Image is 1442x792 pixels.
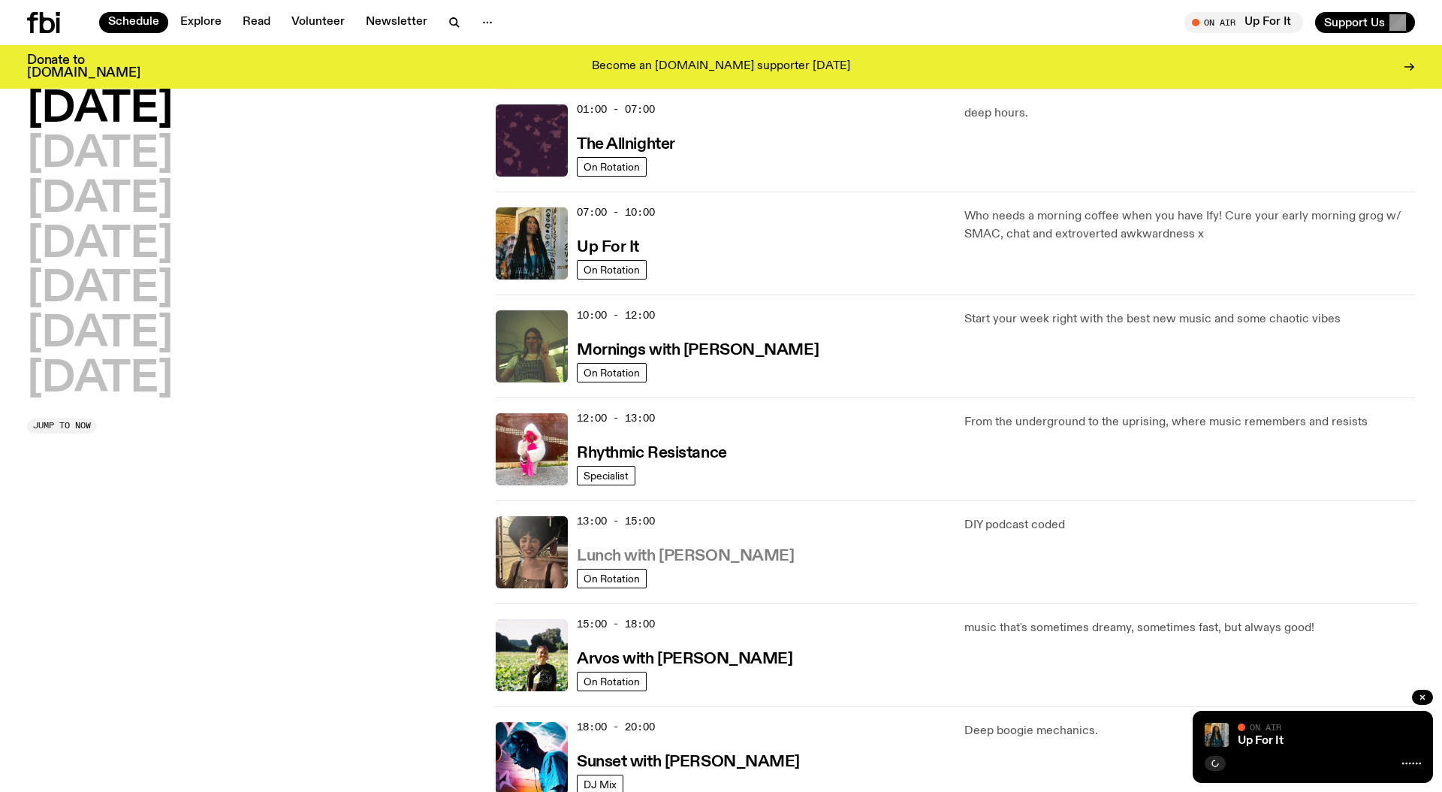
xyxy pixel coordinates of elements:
[577,411,655,425] span: 12:00 - 13:00
[27,89,173,131] button: [DATE]
[964,207,1415,243] p: Who needs a morning coffee when you have Ify! Cure your early morning grog w/ SMAC, chat and extr...
[282,12,354,33] a: Volunteer
[577,340,819,358] a: Mornings with [PERSON_NAME]
[577,651,792,667] h3: Arvos with [PERSON_NAME]
[577,237,639,255] a: Up For It
[964,619,1415,637] p: music that's sometimes dreamy, sometimes fast, but always good!
[577,648,792,667] a: Arvos with [PERSON_NAME]
[577,443,727,461] a: Rhythmic Resistance
[27,313,173,355] button: [DATE]
[584,676,640,687] span: On Rotation
[584,573,640,584] span: On Rotation
[584,470,629,481] span: Specialist
[1184,12,1303,33] button: On AirUp For It
[1205,723,1229,747] img: Ify - a Brown Skin girl with black braided twists, looking up to the side with her tongue stickin...
[27,54,140,80] h3: Donate to [DOMAIN_NAME]
[577,466,635,485] a: Specialist
[577,720,655,734] span: 18:00 - 20:00
[99,12,168,33] a: Schedule
[577,514,655,528] span: 13:00 - 15:00
[496,310,568,382] img: Jim Kretschmer in a really cute outfit with cute braids, standing on a train holding up a peace s...
[234,12,279,33] a: Read
[496,619,568,691] img: Bri is smiling and wearing a black t-shirt. She is standing in front of a lush, green field. Ther...
[357,12,436,33] a: Newsletter
[577,157,647,177] a: On Rotation
[577,205,655,219] span: 07:00 - 10:00
[577,751,800,770] a: Sunset with [PERSON_NAME]
[1250,722,1281,732] span: On Air
[577,343,819,358] h3: Mornings with [PERSON_NAME]
[584,367,640,378] span: On Rotation
[1315,12,1415,33] button: Support Us
[577,549,794,564] h3: Lunch with [PERSON_NAME]
[577,308,655,322] span: 10:00 - 12:00
[577,240,639,255] h3: Up For It
[964,413,1415,431] p: From the underground to the uprising, where music remembers and resists
[577,617,655,631] span: 15:00 - 18:00
[964,310,1415,328] p: Start your week right with the best new music and some chaotic vibes
[964,104,1415,122] p: deep hours.
[33,422,91,430] span: Jump to now
[964,722,1415,740] p: Deep boogie mechanics.
[577,546,794,564] a: Lunch with [PERSON_NAME]
[584,778,617,790] span: DJ Mix
[1238,735,1284,747] a: Up For It
[27,179,173,221] button: [DATE]
[27,419,97,434] button: Jump to now
[577,363,647,382] a: On Rotation
[1324,16,1385,29] span: Support Us
[27,134,173,176] button: [DATE]
[592,60,850,74] p: Become an [DOMAIN_NAME] supporter [DATE]
[584,264,640,275] span: On Rotation
[496,413,568,485] img: Attu crouches on gravel in front of a brown wall. They are wearing a white fur coat with a hood, ...
[27,268,173,310] button: [DATE]
[171,12,231,33] a: Explore
[577,134,675,153] a: The Allnighter
[577,260,647,280] a: On Rotation
[496,207,568,280] img: Ify - a Brown Skin girl with black braided twists, looking up to the side with her tongue stickin...
[577,446,727,461] h3: Rhythmic Resistance
[27,224,173,266] button: [DATE]
[577,672,647,691] a: On Rotation
[577,137,675,153] h3: The Allnighter
[964,516,1415,534] p: DIY podcast coded
[27,358,173,401] button: [DATE]
[577,754,800,770] h3: Sunset with [PERSON_NAME]
[577,102,655,116] span: 01:00 - 07:00
[1201,17,1296,28] span: Tune in live
[577,569,647,588] a: On Rotation
[584,161,640,172] span: On Rotation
